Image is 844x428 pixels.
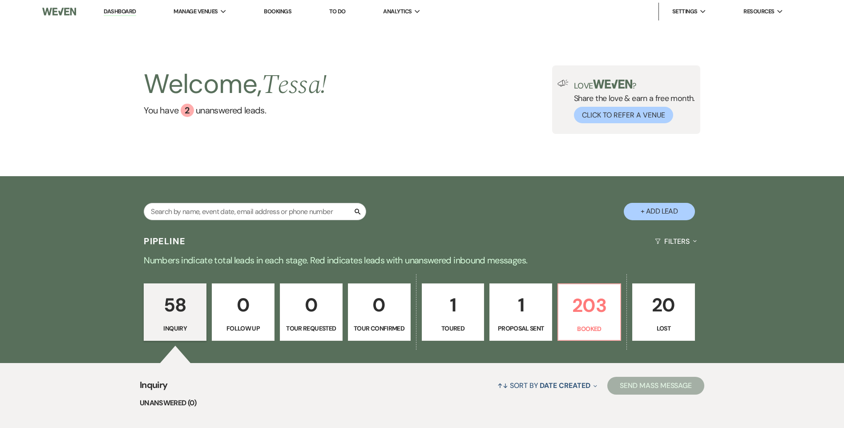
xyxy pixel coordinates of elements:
p: 1 [495,290,546,320]
button: Filters [651,230,700,253]
h2: Welcome, [144,65,327,104]
p: 1 [428,290,479,320]
span: Tessa ! [262,65,327,105]
a: 0Follow Up [212,283,275,341]
p: Lost [638,323,689,333]
a: To Do [329,8,346,15]
p: Follow Up [218,323,269,333]
div: Share the love & earn a free month. [569,80,695,123]
h3: Pipeline [144,235,186,247]
a: 0Tour Confirmed [348,283,411,341]
img: Weven Logo [42,2,76,21]
span: Resources [743,7,774,16]
button: Click to Refer a Venue [574,107,673,123]
p: 0 [354,290,405,320]
span: Date Created [540,381,590,390]
p: Tour Requested [286,323,337,333]
span: Inquiry [140,378,168,397]
button: + Add Lead [624,203,695,220]
div: 2 [181,104,194,117]
p: 58 [149,290,201,320]
button: Sort By Date Created [494,374,601,397]
span: Manage Venues [174,7,218,16]
p: 203 [564,291,615,320]
a: 58Inquiry [144,283,206,341]
p: Proposal Sent [495,323,546,333]
p: Tour Confirmed [354,323,405,333]
span: Settings [672,7,698,16]
a: 0Tour Requested [280,283,343,341]
input: Search by name, event date, email address or phone number [144,203,366,220]
p: Love ? [574,80,695,90]
a: Dashboard [104,8,136,16]
li: Unanswered (0) [140,397,704,409]
p: Inquiry [149,323,201,333]
span: Analytics [383,7,412,16]
p: Numbers indicate total leads in each stage. Red indicates leads with unanswered inbound messages. [102,253,743,267]
p: 0 [286,290,337,320]
a: 203Booked [557,283,621,341]
img: loud-speaker-illustration.svg [557,80,569,87]
p: Toured [428,323,479,333]
p: 20 [638,290,689,320]
p: 0 [218,290,269,320]
span: ↑↓ [497,381,508,390]
a: Bookings [264,8,291,15]
a: 20Lost [632,283,695,341]
a: 1Toured [422,283,485,341]
button: Send Mass Message [607,377,704,395]
a: 1Proposal Sent [489,283,552,341]
p: Booked [564,324,615,334]
a: You have 2 unanswered leads. [144,104,327,117]
img: weven-logo-green.svg [593,80,633,89]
